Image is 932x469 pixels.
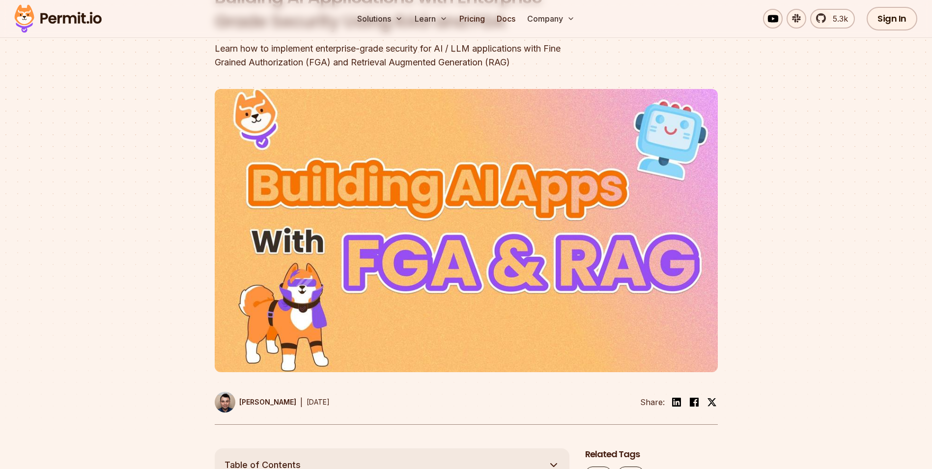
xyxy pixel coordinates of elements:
[455,9,489,29] a: Pricing
[411,9,452,29] button: Learn
[215,392,296,412] a: [PERSON_NAME]
[215,392,235,412] img: Bartosz Pietrucha
[239,397,296,407] p: [PERSON_NAME]
[585,448,718,461] h2: Related Tags
[300,396,303,408] div: |
[640,396,665,408] li: Share:
[827,13,848,25] span: 5.3k
[493,9,519,29] a: Docs
[810,9,855,29] a: 5.3k
[707,397,717,407] img: twitter
[688,396,700,408] img: facebook
[10,2,106,35] img: Permit logo
[671,396,682,408] img: linkedin
[523,9,579,29] button: Company
[867,7,917,30] a: Sign In
[307,398,330,406] time: [DATE]
[215,89,718,372] img: Building AI Applications with Enterprise-Grade Security Using RAG and FGA
[215,42,592,69] div: Learn how to implement enterprise-grade security for AI / LLM applications with Fine Grained Auth...
[353,9,407,29] button: Solutions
